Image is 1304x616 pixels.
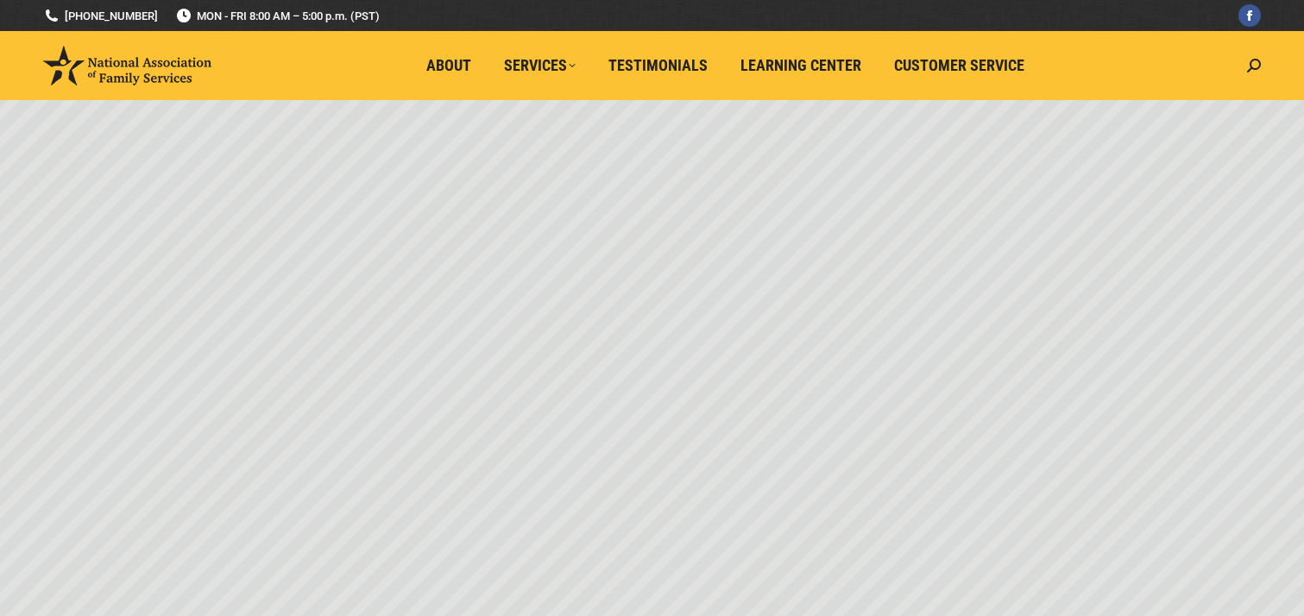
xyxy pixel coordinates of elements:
span: About [426,56,471,75]
a: Customer Service [882,49,1036,82]
img: National Association of Family Services [43,46,211,85]
a: [PHONE_NUMBER] [43,8,158,24]
a: Facebook page opens in new window [1238,4,1261,27]
a: About [414,49,483,82]
span: Customer Service [894,56,1024,75]
a: Learning Center [728,49,873,82]
span: Testimonials [608,56,708,75]
span: MON - FRI 8:00 AM – 5:00 p.m. (PST) [175,8,380,24]
span: Services [504,56,576,75]
a: Testimonials [596,49,720,82]
span: Learning Center [740,56,861,75]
